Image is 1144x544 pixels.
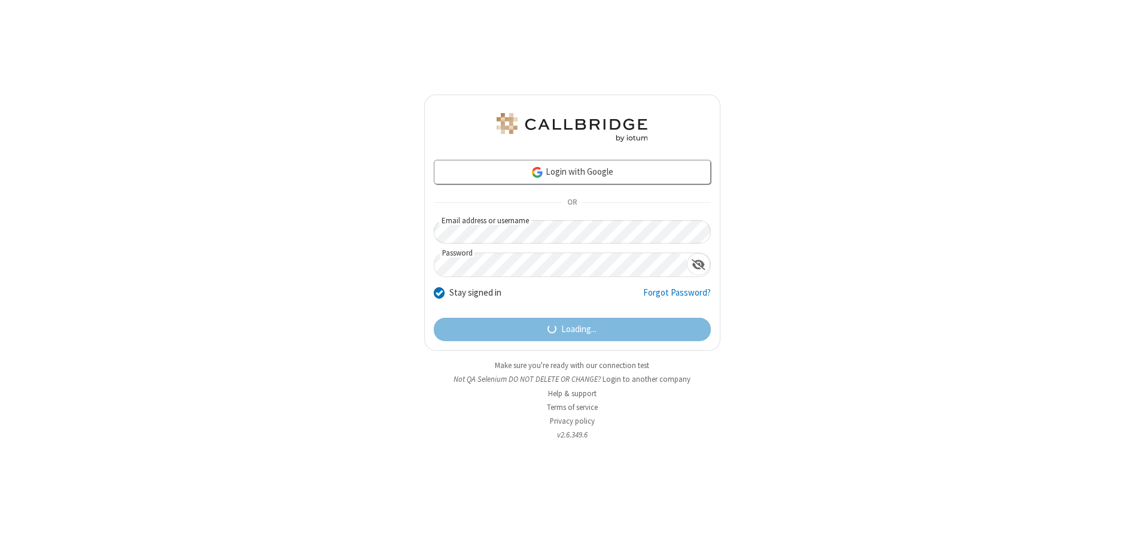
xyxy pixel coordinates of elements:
img: QA Selenium DO NOT DELETE OR CHANGE [494,113,650,142]
li: Not QA Selenium DO NOT DELETE OR CHANGE? [424,373,720,385]
span: Loading... [561,323,597,336]
a: Forgot Password? [643,286,711,309]
a: Terms of service [547,402,598,412]
a: Help & support [548,388,597,399]
a: Privacy policy [550,416,595,426]
button: Loading... [434,318,711,342]
li: v2.6.349.6 [424,429,720,440]
img: google-icon.png [531,166,544,179]
label: Stay signed in [449,286,501,300]
input: Password [434,253,687,276]
input: Email address or username [434,220,711,244]
button: Login to another company [603,373,690,385]
div: Show password [687,253,710,275]
a: Login with Google [434,160,711,184]
a: Make sure you're ready with our connection test [495,360,649,370]
span: OR [562,194,582,211]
